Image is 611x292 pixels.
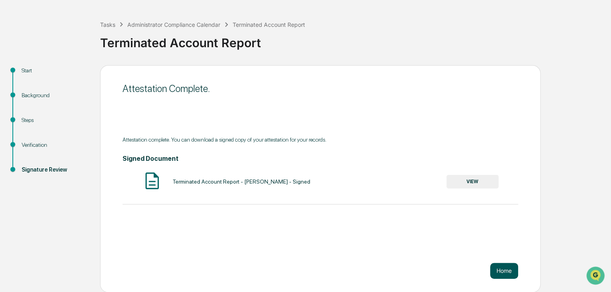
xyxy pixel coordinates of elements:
[490,263,518,279] button: Home
[55,98,103,112] a: 🗄️Attestations
[8,102,14,108] div: 🖐️
[16,101,52,109] span: Preclearance
[123,155,518,162] h4: Signed Document
[5,98,55,112] a: 🖐️Preclearance
[27,69,101,76] div: We're available if you need us!
[58,102,64,108] div: 🗄️
[127,21,220,28] div: Administrator Compliance Calendar
[22,166,87,174] div: Signature Review
[22,66,87,75] div: Start
[8,117,14,123] div: 🔎
[142,171,162,191] img: Document Icon
[100,21,115,28] div: Tasks
[8,61,22,76] img: 1746055101610-c473b297-6a78-478c-a979-82029cc54cd1
[22,91,87,100] div: Background
[123,136,518,143] div: Attestation complete. You can download a signed copy of your attestation for your records.
[8,17,146,30] p: How can we help?
[5,113,54,127] a: 🔎Data Lookup
[100,29,607,50] div: Terminated Account Report
[80,136,97,142] span: Pylon
[22,116,87,124] div: Steps
[123,83,518,94] div: Attestation Complete.
[56,135,97,142] a: Powered byPylon
[446,175,498,188] button: VIEW
[27,61,131,69] div: Start new chat
[22,141,87,149] div: Verification
[233,21,305,28] div: Terminated Account Report
[585,266,607,287] iframe: Open customer support
[172,178,310,185] div: Terminated Account Report - [PERSON_NAME] - Signed
[66,101,99,109] span: Attestations
[16,116,50,124] span: Data Lookup
[136,64,146,73] button: Start new chat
